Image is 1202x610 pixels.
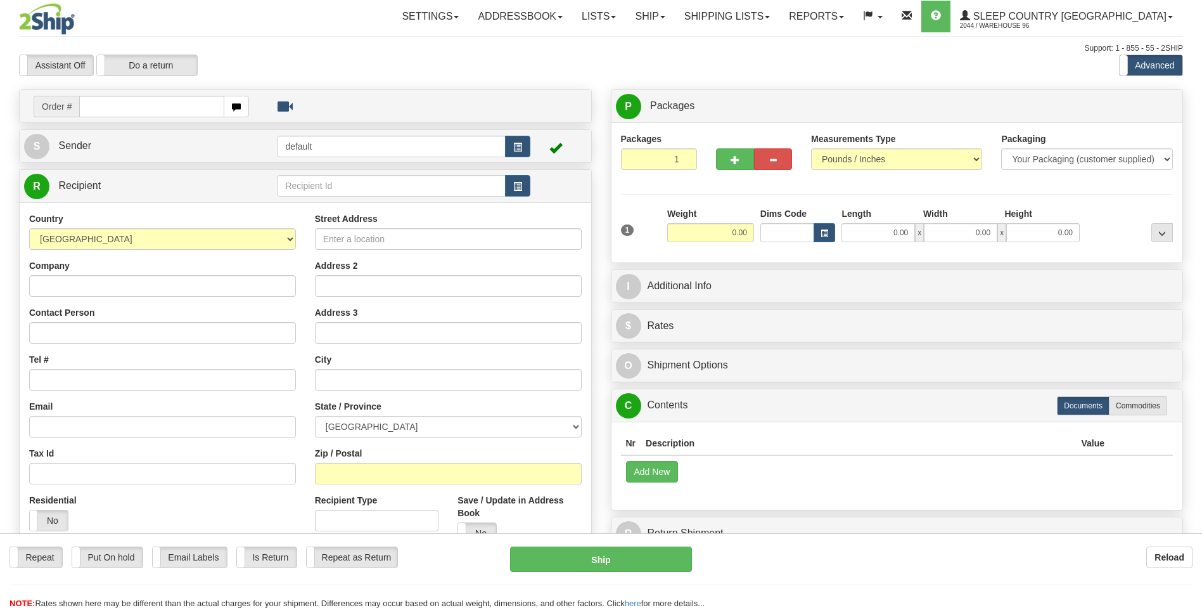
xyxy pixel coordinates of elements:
[970,11,1167,22] span: Sleep Country [GEOGRAPHIC_DATA]
[58,180,101,191] span: Recipient
[616,313,1179,339] a: $Rates
[29,212,63,225] label: Country
[923,207,948,220] label: Width
[72,547,143,568] label: Put On hold
[24,174,49,199] span: R
[315,306,358,319] label: Address 3
[1076,432,1109,455] th: Value
[30,510,68,531] label: No
[19,43,1183,54] div: Support: 1 - 855 - 55 - 2SHIP
[760,207,807,220] label: Dims Code
[811,133,896,145] label: Measurements Type
[616,313,641,339] span: $
[621,133,662,145] label: Packages
[675,1,779,32] a: Shipping lists
[650,100,694,111] span: Packages
[315,494,378,507] label: Recipient Type
[1109,396,1167,415] label: Commodities
[153,547,227,568] label: Email Labels
[510,547,691,572] button: Ship
[24,134,49,159] span: S
[20,55,93,75] label: Assistant Off
[572,1,625,32] a: Lists
[667,207,696,220] label: Weight
[997,223,1006,242] span: x
[950,1,1182,32] a: Sleep Country [GEOGRAPHIC_DATA] 2044 / Warehouse 96
[616,521,1179,547] a: RReturn Shipment
[616,274,641,299] span: I
[34,96,79,117] span: Order #
[24,173,249,199] a: R Recipient
[616,93,1179,119] a: P Packages
[468,1,572,32] a: Addressbook
[29,353,49,366] label: Tel #
[616,393,641,419] span: C
[625,1,674,32] a: Ship
[841,207,871,220] label: Length
[29,306,94,319] label: Contact Person
[24,133,277,159] a: S Sender
[58,140,91,151] span: Sender
[10,599,35,608] span: NOTE:
[315,447,362,460] label: Zip / Postal
[616,353,1179,379] a: OShipment Options
[616,521,641,547] span: R
[315,212,378,225] label: Street Address
[616,94,641,119] span: P
[29,259,70,272] label: Company
[779,1,854,32] a: Reports
[621,432,641,455] th: Nr
[1154,552,1184,562] b: Reload
[392,1,468,32] a: Settings
[641,432,1076,455] th: Description
[1004,207,1032,220] label: Height
[29,447,54,460] label: Tax Id
[29,494,77,507] label: Residential
[625,599,641,608] a: here
[315,259,358,272] label: Address 2
[97,55,197,75] label: Do a return
[277,175,505,197] input: Recipient Id
[315,400,381,413] label: State / Province
[621,224,634,236] span: 1
[457,494,581,519] label: Save / Update in Address Book
[1151,223,1173,242] div: ...
[307,547,397,568] label: Repeat as Return
[915,223,924,242] span: x
[1057,396,1109,415] label: Documents
[1146,547,1192,568] button: Reload
[626,461,679,483] button: Add New
[616,273,1179,299] a: IAdditional Info
[1173,240,1201,370] iframe: chat widget
[1001,133,1045,145] label: Packaging
[616,393,1179,419] a: CContents
[458,523,496,543] label: No
[315,228,582,250] input: Enter a location
[960,20,1055,32] span: 2044 / Warehouse 96
[237,547,297,568] label: Is Return
[19,3,75,35] img: logo2044.jpg
[10,547,62,568] label: Repeat
[277,136,505,157] input: Sender Id
[616,353,641,379] span: O
[315,353,331,366] label: City
[1120,55,1182,75] label: Advanced
[29,400,53,413] label: Email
